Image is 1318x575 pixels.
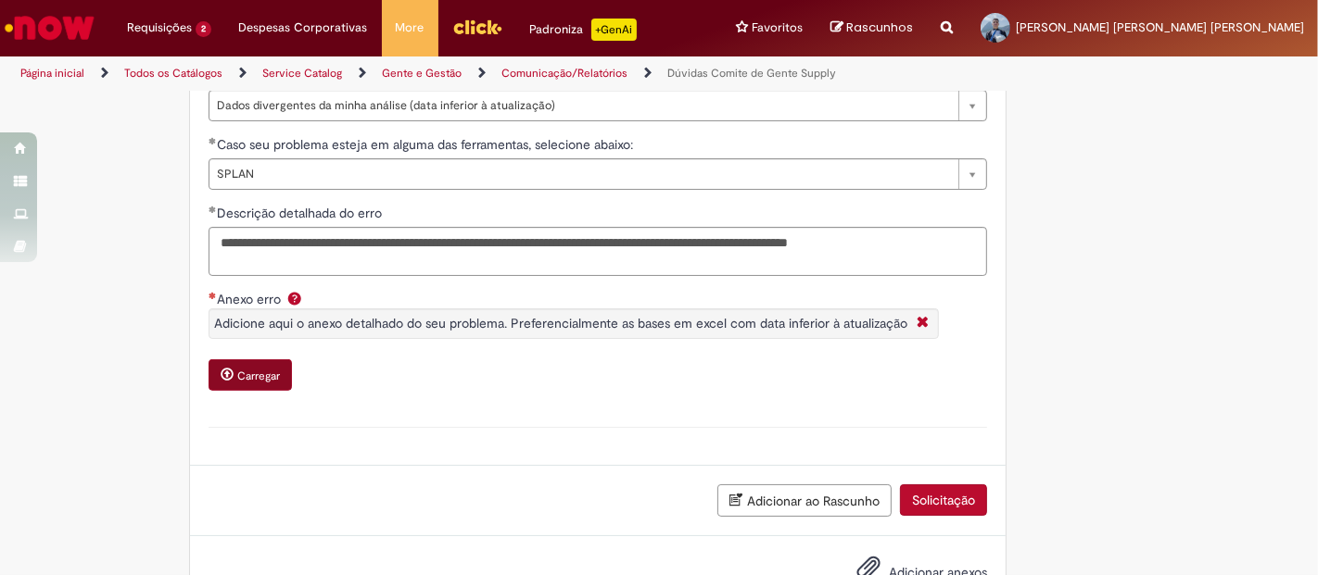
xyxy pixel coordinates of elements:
[752,19,803,37] span: Favoritos
[396,19,425,37] span: More
[217,205,386,221] span: Descrição detalhada do erro
[846,19,913,36] span: Rascunhos
[209,206,217,213] span: Obrigatório Preenchido
[1016,19,1304,35] span: [PERSON_NAME] [PERSON_NAME] [PERSON_NAME]
[501,66,627,81] a: Comunicação/Relatórios
[217,291,285,307] span: Anexo erro
[591,19,637,41] p: +GenAi
[382,66,462,81] a: Gente e Gestão
[217,159,949,189] span: SPLAN
[717,484,892,517] button: Adicionar ao Rascunho
[830,19,913,37] a: Rascunhos
[667,66,836,81] a: Dúvidas Comite de Gente Supply
[217,91,949,120] span: Dados divergentes da minha análise (data inferior à atualização)
[20,66,84,81] a: Página inicial
[209,292,217,299] span: Necessários
[452,13,502,41] img: click_logo_yellow_360x200.png
[214,315,907,331] span: Adicione aqui o anexo detalhado do seu problema. Preferencialmente as bases em excel com data inf...
[196,21,211,37] span: 2
[14,56,865,91] ul: Trilhas de página
[900,484,987,516] button: Solicitação
[284,291,306,306] span: Ajuda para Anexo erro
[209,227,987,276] textarea: Descrição detalhada do erro
[239,19,368,37] span: Despesas Corporativas
[530,19,637,41] div: Padroniza
[262,66,342,81] a: Service Catalog
[912,314,933,333] i: Fechar More information Por question_anexo_erro
[2,9,97,46] img: ServiceNow
[237,369,280,383] small: Carregar
[209,359,292,391] button: Carregar anexo de Anexo erro Required
[217,136,637,153] span: Caso seu problema esteja em alguma das ferramentas, selecione abaixo:
[127,19,192,37] span: Requisições
[124,66,222,81] a: Todos os Catálogos
[209,137,217,144] span: Obrigatório Preenchido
